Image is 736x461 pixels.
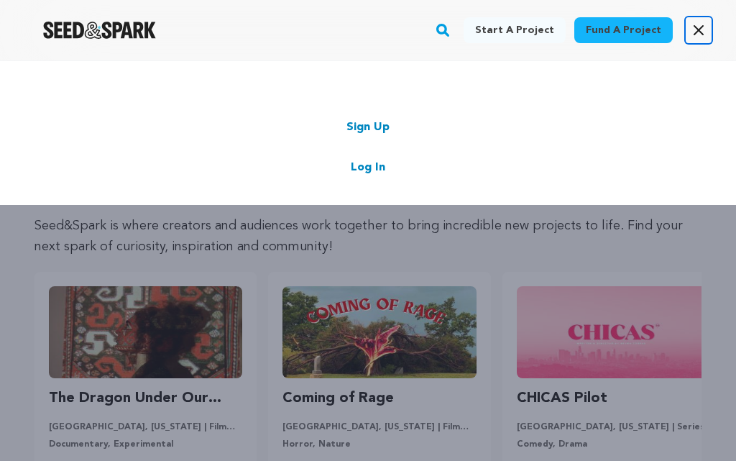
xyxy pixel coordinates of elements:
[346,119,390,136] a: Sign Up
[574,17,673,43] a: Fund a project
[351,159,385,176] a: Log In
[43,22,156,39] img: Seed&Spark Logo Dark Mode
[43,22,156,39] a: Seed&Spark Homepage
[464,17,566,43] a: Start a project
